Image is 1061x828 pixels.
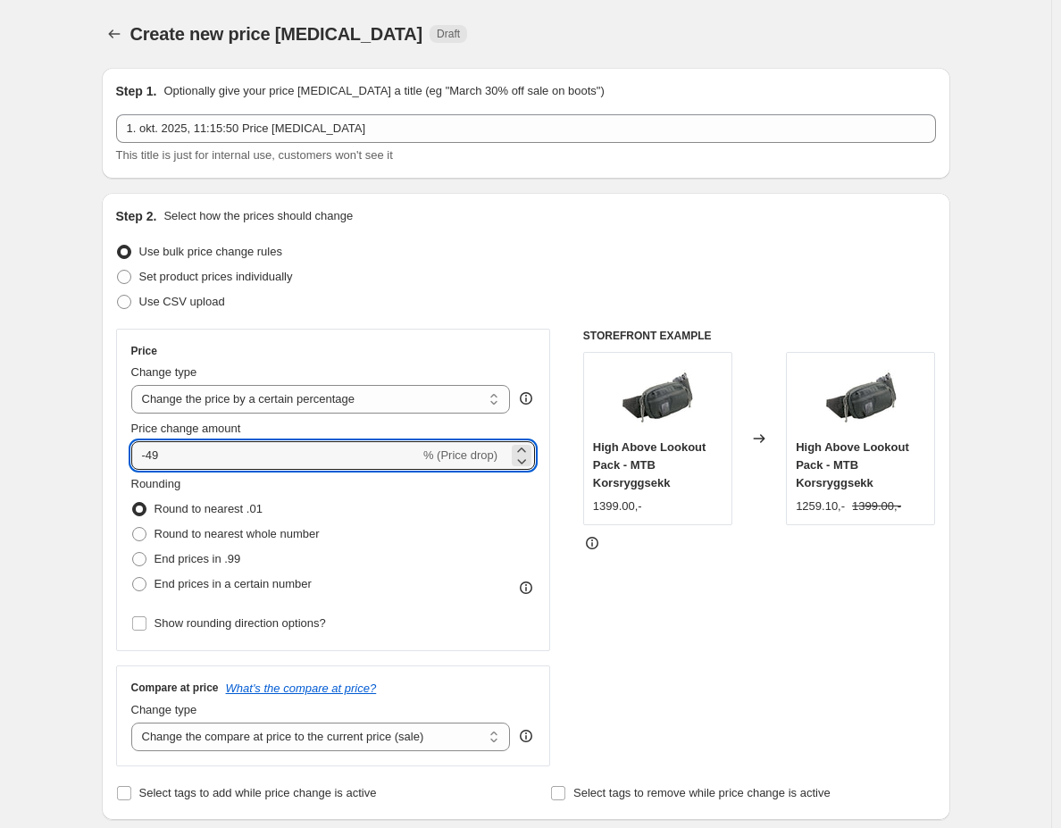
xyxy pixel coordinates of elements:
span: High Above Lookout Pack - MTB Korsryggsekk [796,440,909,489]
button: What's the compare at price? [226,682,377,695]
span: Use CSV upload [139,295,225,308]
span: Round to nearest whole number [155,527,320,540]
span: Change type [131,703,197,716]
h3: Price [131,344,157,358]
span: End prices in .99 [155,552,241,565]
span: Rounding [131,477,181,490]
h3: Compare at price [131,681,219,695]
input: -15 [131,441,420,470]
span: Select tags to remove while price change is active [573,786,831,799]
span: End prices in a certain number [155,577,312,590]
span: % (Price drop) [423,448,497,462]
div: help [517,727,535,745]
span: This title is just for internal use, customers won't see it [116,148,393,162]
button: Price change jobs [102,21,127,46]
p: Select how the prices should change [163,207,353,225]
span: Set product prices individually [139,270,293,283]
h2: Step 1. [116,82,157,100]
strike: 1399.00,- [852,498,901,515]
span: Show rounding direction options? [155,616,326,630]
span: High Above Lookout Pack - MTB Korsryggsekk [593,440,706,489]
input: 30% off holiday sale [116,114,936,143]
img: high-above-lookout-pack-mtb-korsryggsekk-hoftebelte-416_80x.jpg [622,362,693,433]
h6: STOREFRONT EXAMPLE [583,329,936,343]
p: Optionally give your price [MEDICAL_DATA] a title (eg "March 30% off sale on boots") [163,82,604,100]
span: Select tags to add while price change is active [139,786,377,799]
img: high-above-lookout-pack-mtb-korsryggsekk-hoftebelte-416_80x.jpg [825,362,897,433]
h2: Step 2. [116,207,157,225]
span: Round to nearest .01 [155,502,263,515]
span: Draft [437,27,460,41]
div: 1399.00,- [593,498,642,515]
span: Use bulk price change rules [139,245,282,258]
div: 1259.10,- [796,498,845,515]
div: help [517,389,535,407]
span: Create new price [MEDICAL_DATA] [130,24,423,44]
span: Change type [131,365,197,379]
span: Price change amount [131,422,241,435]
